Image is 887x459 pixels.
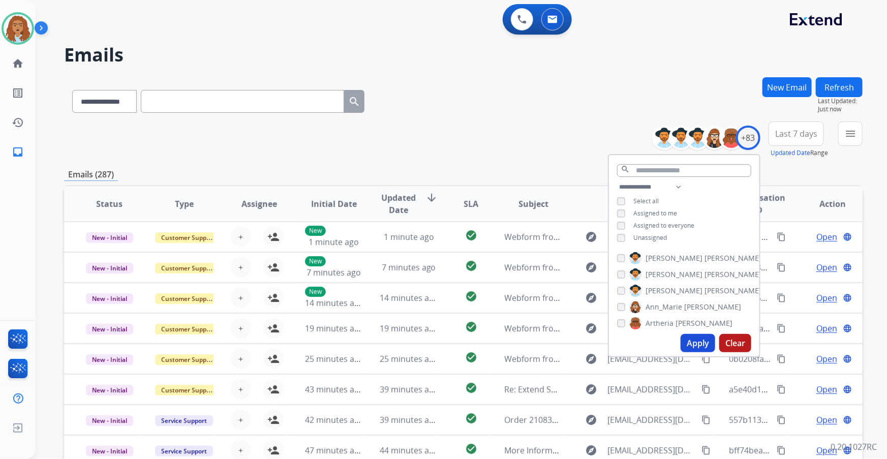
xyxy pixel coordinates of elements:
[844,128,857,140] mat-icon: menu
[736,126,760,150] div: +83
[155,446,213,456] span: Service Support
[380,414,439,425] span: 39 minutes ago
[155,354,221,365] span: Customer Support
[465,321,477,333] mat-icon: check_circle
[505,262,798,273] span: Webform from [EMAIL_ADDRESS][PERSON_NAME][DOMAIN_NAME] on [DATE]
[843,232,852,241] mat-icon: language
[155,385,221,395] span: Customer Support
[465,351,477,363] mat-icon: check_circle
[425,192,438,204] mat-icon: arrow_downward
[305,287,326,297] p: New
[267,231,280,243] mat-icon: person_add
[729,384,885,395] span: a5e40d17-1187-4e38-b010-d676078e9fb7
[382,262,436,273] span: 7 minutes ago
[705,253,761,263] span: [PERSON_NAME]
[505,353,735,364] span: Webform from [EMAIL_ADDRESS][DOMAIN_NAME] on [DATE]
[586,292,598,304] mat-icon: explore
[86,324,133,334] span: New - Initial
[777,354,786,363] mat-icon: content_copy
[586,444,598,456] mat-icon: explore
[769,121,824,146] button: Last 7 days
[633,233,667,242] span: Unassigned
[267,292,280,304] mat-icon: person_add
[705,269,761,280] span: [PERSON_NAME]
[465,260,477,272] mat-icon: check_circle
[646,286,702,296] span: [PERSON_NAME]
[465,412,477,424] mat-icon: check_circle
[464,198,478,210] span: SLA
[633,209,677,218] span: Assigned to me
[816,383,837,395] span: Open
[380,323,439,334] span: 19 minutes ago
[305,226,326,236] p: New
[586,322,598,334] mat-icon: explore
[646,318,674,328] span: Artheria
[64,45,863,65] h2: Emails
[309,236,359,248] span: 1 minute ago
[86,263,133,273] span: New - Initial
[348,96,360,108] mat-icon: search
[238,322,243,334] span: +
[843,324,852,333] mat-icon: language
[777,232,786,241] mat-icon: content_copy
[155,293,221,304] span: Customer Support
[12,87,24,99] mat-icon: list_alt
[86,415,133,426] span: New - Initial
[818,105,863,113] span: Just now
[788,186,863,222] th: Action
[818,97,863,105] span: Last Updated:
[633,221,694,230] span: Assigned to everyone
[843,263,852,272] mat-icon: language
[586,414,598,426] mat-icon: explore
[231,288,251,308] button: +
[586,383,598,395] mat-icon: explore
[646,269,702,280] span: [PERSON_NAME]
[843,385,852,394] mat-icon: language
[155,415,213,426] span: Service Support
[777,263,786,272] mat-icon: content_copy
[267,414,280,426] mat-icon: person_add
[231,379,251,400] button: +
[729,353,883,364] span: 0b0208fa-db43-4452-aa6e-2fa0c681c3dd
[86,446,133,456] span: New - Initial
[231,257,251,278] button: +
[231,410,251,430] button: +
[465,229,477,241] mat-icon: check_circle
[701,415,711,424] mat-icon: content_copy
[238,383,243,395] span: +
[777,293,786,302] mat-icon: content_copy
[305,414,364,425] span: 42 minutes ago
[633,197,659,205] span: Select all
[465,443,477,455] mat-icon: check_circle
[608,383,696,395] span: [EMAIL_ADDRESS][DOMAIN_NAME]
[681,334,715,352] button: Apply
[305,384,364,395] span: 43 minutes ago
[155,263,221,273] span: Customer Support
[12,57,24,70] mat-icon: home
[86,385,133,395] span: New - Initial
[64,168,118,181] p: Emails (287)
[86,232,133,243] span: New - Initial
[305,353,364,364] span: 25 minutes ago
[608,414,696,426] span: [EMAIL_ADDRESS][DOMAIN_NAME]
[729,414,884,425] span: 557b1136-1fe0-479c-91d5-876eea34844e
[238,414,243,426] span: +
[231,349,251,369] button: +
[505,231,735,242] span: Webform from [EMAIL_ADDRESS][DOMAIN_NAME] on [DATE]
[843,293,852,302] mat-icon: language
[238,353,243,365] span: +
[86,354,133,365] span: New - Initial
[238,231,243,243] span: +
[231,318,251,339] button: +
[518,198,548,210] span: Subject
[586,261,598,273] mat-icon: explore
[676,318,732,328] span: [PERSON_NAME]
[816,231,837,243] span: Open
[311,198,357,210] span: Initial Date
[816,261,837,273] span: Open
[380,445,439,456] span: 44 minutes ago
[4,14,32,43] img: avatar
[12,146,24,158] mat-icon: inbox
[701,354,711,363] mat-icon: content_copy
[608,353,696,365] span: [EMAIL_ADDRESS][DOMAIN_NAME]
